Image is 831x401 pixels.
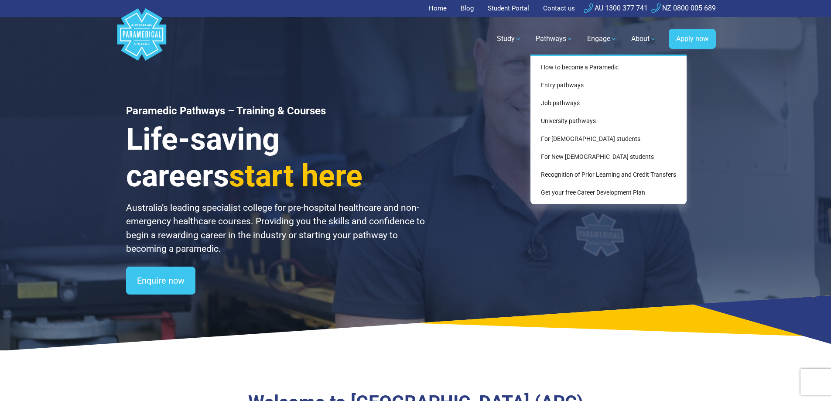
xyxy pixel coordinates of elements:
a: Entry pathways [534,77,683,93]
a: Study [492,27,527,51]
a: Recognition of Prior Learning and Credit Transfers [534,167,683,183]
a: How to become a Paramedic [534,59,683,75]
h1: Paramedic Pathways – Training & Courses [126,105,426,117]
a: Pathways [530,27,578,51]
a: NZ 0800 005 689 [651,4,716,12]
a: Engage [582,27,622,51]
span: start here [229,158,362,194]
a: University pathways [534,113,683,129]
a: Get your free Career Development Plan [534,185,683,201]
p: Australia’s leading specialist college for pre-hospital healthcare and non-emergency healthcare c... [126,201,426,256]
a: For New [DEMOGRAPHIC_DATA] students [534,149,683,165]
a: Australian Paramedical College [116,17,168,61]
h3: Life-saving careers [126,121,426,194]
a: For [DEMOGRAPHIC_DATA] students [534,131,683,147]
div: Pathways [530,55,687,204]
a: Job pathways [534,95,683,111]
a: Enquire now [126,267,195,295]
a: AU 1300 377 741 [584,4,648,12]
a: About [626,27,662,51]
a: Apply now [669,29,716,49]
